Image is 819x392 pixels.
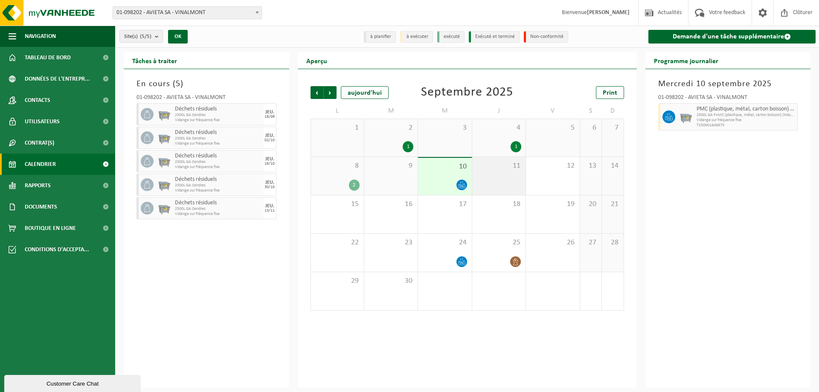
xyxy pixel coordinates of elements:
[606,123,619,133] span: 7
[158,108,171,121] img: WB-2500-GAL-GY-01
[369,161,413,171] span: 9
[158,131,171,144] img: WB-2500-GAL-GY-01
[140,34,151,39] count: (5/5)
[175,188,261,193] span: Vidange sur fréquence fixe
[315,238,360,247] span: 22
[580,103,602,119] td: S
[422,200,467,209] span: 17
[369,238,413,247] span: 23
[264,185,275,189] div: 30/10
[158,155,171,168] img: WB-2500-GAL-GY-01
[422,162,467,171] span: 10
[124,52,186,69] h2: Tâches à traiter
[315,123,360,133] span: 1
[422,123,467,133] span: 3
[476,123,521,133] span: 4
[25,239,89,260] span: Conditions d'accepta...
[25,111,60,132] span: Utilisateurs
[158,178,171,191] img: WB-2500-GAL-GY-01
[25,26,56,47] span: Navigation
[606,238,619,247] span: 28
[526,103,580,119] td: V
[175,176,261,183] span: Déchets résiduels
[175,183,261,188] span: 2500L GA Cendres
[175,136,261,141] span: 2500L GA Cendres
[476,200,521,209] span: 18
[264,162,275,166] div: 16/10
[265,133,274,138] div: JEU.
[606,161,619,171] span: 14
[25,154,56,175] span: Calendrier
[25,90,50,111] span: Contacts
[680,110,692,123] img: WB-2500-GAL-GY-01
[25,47,71,68] span: Tableau de bord
[530,161,575,171] span: 12
[584,200,597,209] span: 20
[315,161,360,171] span: 8
[530,200,575,209] span: 19
[315,200,360,209] span: 15
[119,30,163,43] button: Site(s)(5/5)
[469,31,520,43] li: Exécuté et terminé
[418,103,472,119] td: M
[265,110,274,115] div: JEU.
[511,141,521,152] div: 1
[265,203,274,209] div: JEU.
[264,115,275,119] div: 18/09
[168,30,188,44] button: OK
[4,373,142,392] iframe: chat widget
[697,123,796,128] span: T250001848875
[364,31,396,43] li: à planifier
[530,238,575,247] span: 26
[113,6,262,19] span: 01-098202 - AVIETA SA - VINALMONT
[584,238,597,247] span: 27
[175,113,261,118] span: 2500L GA Cendres
[524,31,568,43] li: Non-conformité
[648,30,816,44] a: Demande d'une tâche supplémentaire
[124,30,151,43] span: Site(s)
[265,157,274,162] div: JEU.
[422,238,467,247] span: 24
[437,31,465,43] li: exécuté
[476,161,521,171] span: 11
[311,86,323,99] span: Précédent
[603,90,617,96] span: Print
[25,132,54,154] span: Contrat(s)
[298,52,336,69] h2: Aperçu
[264,209,275,213] div: 13/11
[158,202,171,215] img: WB-2500-GAL-GY-01
[645,52,727,69] h2: Programme journalier
[658,95,798,103] div: 01-098202 - AVIETA SA - VINALMONT
[311,103,364,119] td: L
[602,103,624,119] td: D
[25,196,57,218] span: Documents
[264,138,275,142] div: 02/10
[25,218,76,239] span: Boutique en ligne
[175,212,261,217] span: Vidange sur fréquence fixe
[175,153,261,160] span: Déchets résiduels
[175,200,261,206] span: Déchets résiduels
[175,165,261,170] span: Vidange sur fréquence fixe
[606,200,619,209] span: 21
[364,103,418,119] td: M
[697,106,796,113] span: PMC (plastique, métal, carton boisson) (industriel)
[421,86,513,99] div: Septembre 2025
[324,86,337,99] span: Suivant
[530,123,575,133] span: 5
[697,118,796,123] span: Vidange sur fréquence fixe
[341,86,389,99] div: aujourd'hui
[25,175,51,196] span: Rapports
[400,31,433,43] li: à exécuter
[584,161,597,171] span: 13
[136,78,276,90] h3: En cours ( )
[113,7,261,19] span: 01-098202 - AVIETA SA - VINALMONT
[175,106,261,113] span: Déchets résiduels
[658,78,798,90] h3: Mercredi 10 septembre 2025
[175,118,261,123] span: Vidange sur fréquence fixe
[697,113,796,118] span: 2500L GA P+MC (plastique, métal, carton boisson) (industri
[265,180,274,185] div: JEU.
[584,123,597,133] span: 6
[136,95,276,103] div: 01-098202 - AVIETA SA - VINALMONT
[175,206,261,212] span: 2500L GA Cendres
